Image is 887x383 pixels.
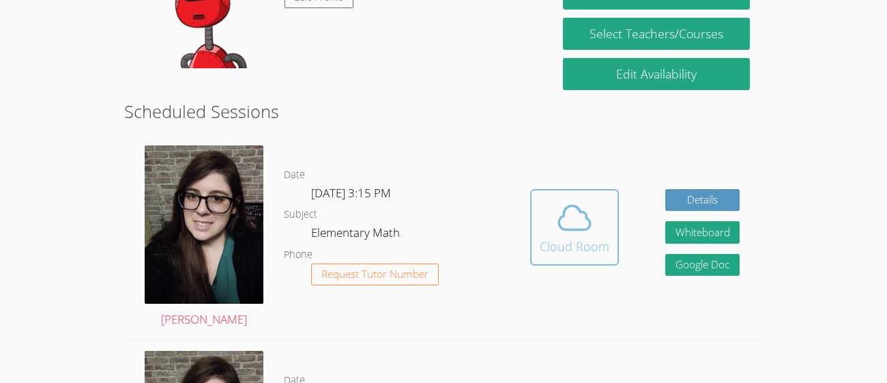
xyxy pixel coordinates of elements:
[284,246,312,264] dt: Phone
[311,264,439,286] button: Request Tutor Number
[665,189,740,212] a: Details
[145,145,263,304] img: avatar.png
[563,18,751,50] a: Select Teachers/Courses
[311,223,403,246] dd: Elementary Math
[145,145,263,330] a: [PERSON_NAME]
[321,269,428,279] span: Request Tutor Number
[665,254,740,276] a: Google Doc
[665,221,740,244] button: Whiteboard
[124,98,763,124] h2: Scheduled Sessions
[284,206,317,223] dt: Subject
[563,58,751,90] a: Edit Availability
[530,189,619,266] button: Cloud Room
[311,185,391,201] span: [DATE] 3:15 PM
[284,167,305,184] dt: Date
[540,237,609,256] div: Cloud Room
